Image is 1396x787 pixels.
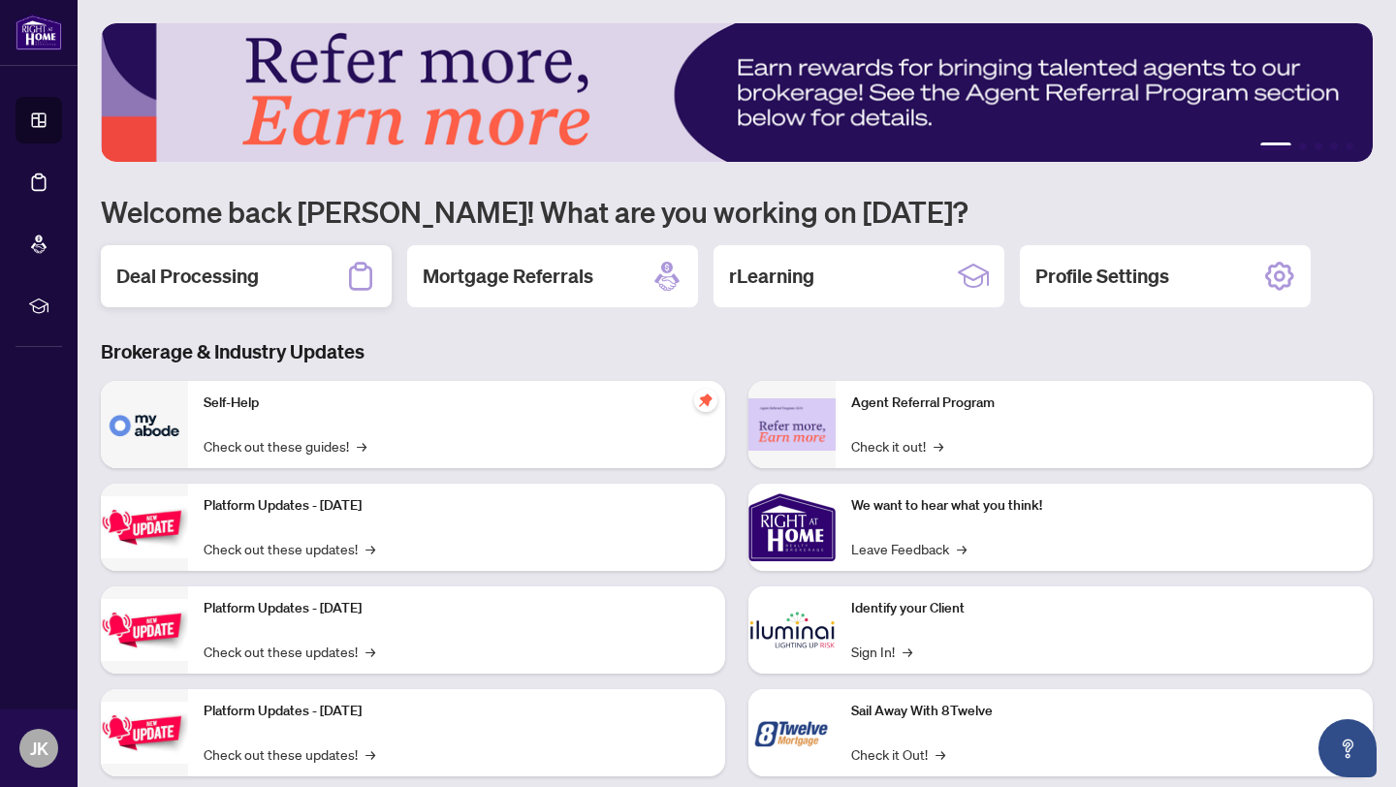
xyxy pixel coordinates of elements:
a: Check it out!→ [851,435,943,456]
a: Check out these updates!→ [204,641,375,662]
span: → [936,743,945,765]
h2: Profile Settings [1035,263,1169,290]
img: Platform Updates - July 21, 2025 [101,496,188,557]
span: → [365,743,375,765]
span: → [934,435,943,456]
p: Platform Updates - [DATE] [204,495,710,517]
a: Leave Feedback→ [851,538,967,559]
h2: Deal Processing [116,263,259,290]
span: → [957,538,967,559]
img: Self-Help [101,381,188,468]
img: Identify your Client [748,586,836,674]
img: Agent Referral Program [748,398,836,452]
p: Sail Away With 8Twelve [851,701,1357,722]
span: JK [30,735,48,762]
button: 3 [1315,142,1322,150]
button: 5 [1346,142,1353,150]
button: 4 [1330,142,1338,150]
button: Open asap [1318,719,1377,777]
p: Agent Referral Program [851,393,1357,414]
p: Self-Help [204,393,710,414]
button: 2 [1299,142,1307,150]
a: Sign In!→ [851,641,912,662]
span: pushpin [694,389,717,412]
span: → [365,641,375,662]
p: Platform Updates - [DATE] [204,598,710,619]
a: Check out these updates!→ [204,743,375,765]
h2: rLearning [729,263,814,290]
a: Check out these updates!→ [204,538,375,559]
a: Check out these guides!→ [204,435,366,456]
img: Sail Away With 8Twelve [748,689,836,776]
img: Slide 0 [101,23,1373,162]
h2: Mortgage Referrals [423,263,593,290]
img: Platform Updates - July 8, 2025 [101,599,188,660]
h3: Brokerage & Industry Updates [101,338,1373,365]
a: Check it Out!→ [851,743,945,765]
p: Platform Updates - [DATE] [204,701,710,722]
p: We want to hear what you think! [851,495,1357,517]
span: → [365,538,375,559]
span: → [903,641,912,662]
h1: Welcome back [PERSON_NAME]! What are you working on [DATE]? [101,193,1373,230]
img: We want to hear what you think! [748,484,836,571]
img: Platform Updates - June 23, 2025 [101,702,188,763]
span: → [357,435,366,456]
img: logo [16,15,62,50]
p: Identify your Client [851,598,1357,619]
button: 1 [1260,142,1291,150]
